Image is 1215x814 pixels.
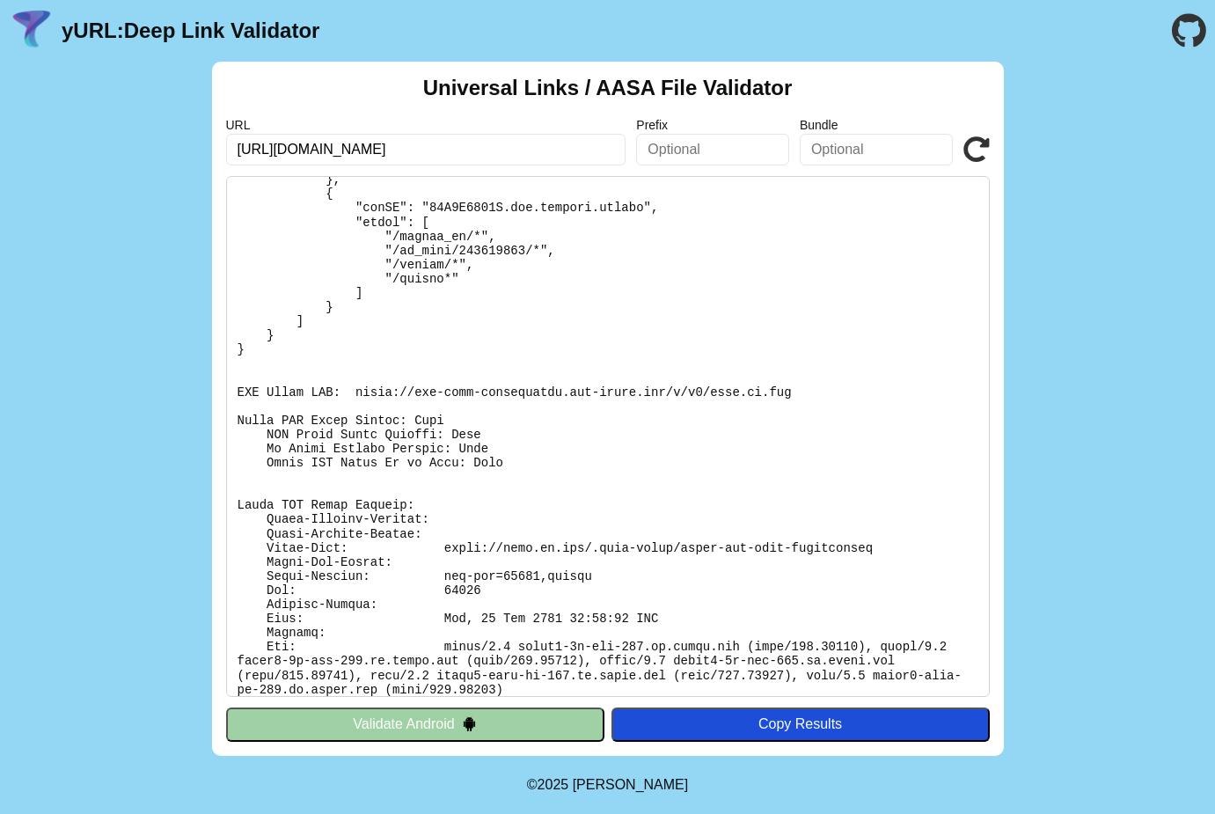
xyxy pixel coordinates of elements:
[636,134,789,165] input: Optional
[462,716,477,731] img: droidIcon.svg
[226,118,626,132] label: URL
[538,777,569,792] span: 2025
[9,8,55,54] img: yURL Logo
[226,176,990,697] pre: Lorem ipsu do: sitam://cons.ad.eli/.sedd-eiusm/tempo-inc-utla-etdoloremag Al Enimadmi: Veni Quisn...
[226,134,626,165] input: Required
[611,708,990,741] button: Copy Results
[636,118,789,132] label: Prefix
[527,756,688,814] footer: ©
[423,76,793,100] h2: Universal Links / AASA File Validator
[573,777,689,792] a: Michael Ibragimchayev's Personal Site
[800,134,953,165] input: Optional
[226,708,604,741] button: Validate Android
[800,118,953,132] label: Bundle
[620,716,981,732] div: Copy Results
[62,18,319,43] a: yURL:Deep Link Validator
